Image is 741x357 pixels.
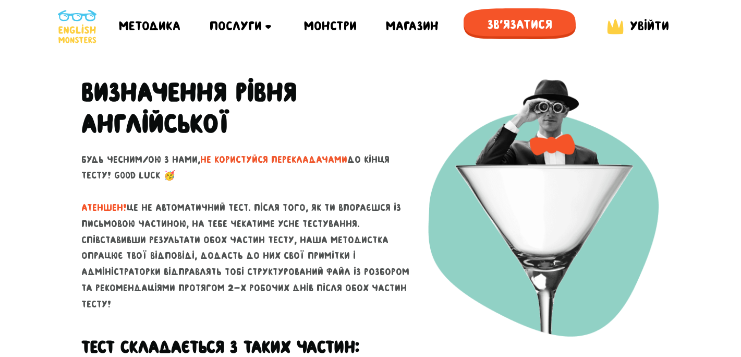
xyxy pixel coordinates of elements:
[81,77,412,139] h1: Визначення рівня англійської
[464,8,576,41] span: Зв'язатися
[200,154,347,165] span: не користуйся перекладачами
[81,152,412,313] p: Будь чесним/ою з нами, до кінця тесту! Good luck 🥳 Це не автоматичний тест. Після того, як ти впо...
[58,10,96,43] img: English Monsters
[630,19,669,33] span: Увійти
[464,8,576,44] a: Зв'язатися
[81,203,127,213] span: АТЕНШЕН!
[605,17,626,37] img: English Monsters login
[428,65,660,337] img: English Monsters test paid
